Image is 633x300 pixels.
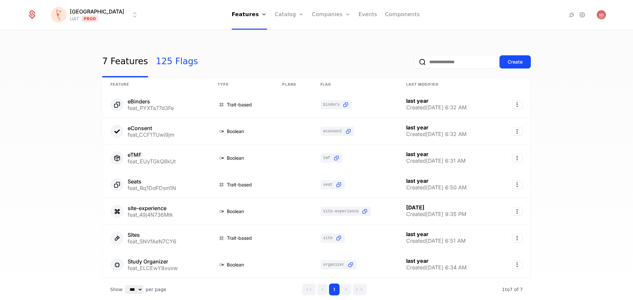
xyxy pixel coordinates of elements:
[125,285,143,294] select: Select page size
[302,284,316,295] button: Go to first page
[146,286,166,293] span: per page
[512,100,523,109] button: Select action
[274,78,313,92] th: Plans
[597,10,606,19] button: Open user button
[51,7,67,23] img: Florence
[70,8,124,15] span: [GEOGRAPHIC_DATA]
[398,78,497,92] th: Last Modified
[502,287,520,292] span: 1 to 7 of
[502,287,523,292] span: 7
[568,11,576,19] a: Integrations
[302,284,367,295] div: Page navigation
[512,180,523,189] button: Select action
[512,234,523,242] button: Select action
[341,284,351,295] button: Go to next page
[353,284,367,295] button: Go to last page
[597,10,606,19] img: Vasilije Dolic
[313,78,398,92] th: Flag
[82,15,99,22] span: Prod
[578,11,586,19] a: Settings
[317,284,328,295] button: Go to previous page
[508,59,523,65] div: Create
[156,46,198,77] a: 125 Flags
[53,8,139,22] button: Select environment
[512,154,523,162] button: Select action
[512,127,523,136] button: Select action
[210,78,274,92] th: Type
[102,46,148,77] a: 7 Features
[103,78,210,92] th: Feature
[512,260,523,269] button: Select action
[110,286,123,293] span: Show
[329,284,340,295] button: Go to page 1
[512,207,523,216] button: Select action
[499,55,531,68] button: Create
[70,15,79,22] div: UAT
